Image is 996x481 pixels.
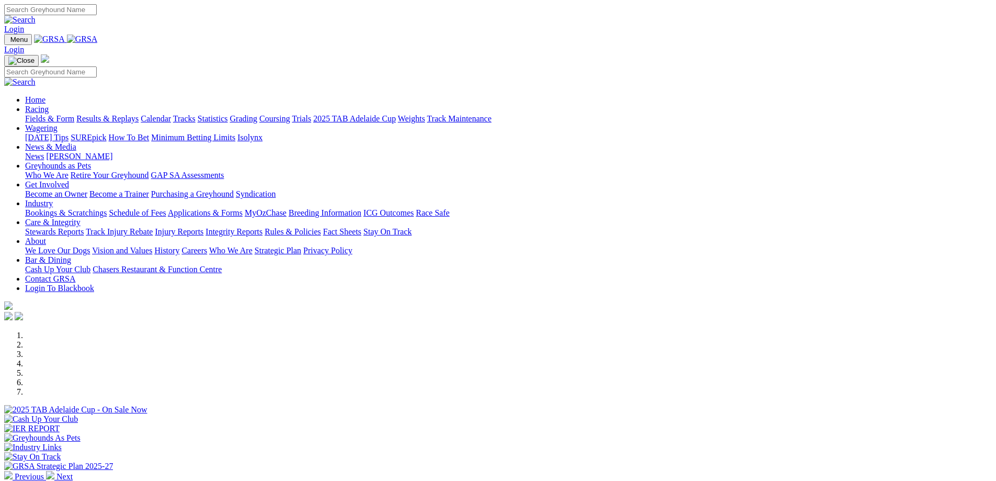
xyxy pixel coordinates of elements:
a: We Love Our Dogs [25,246,90,255]
a: Strategic Plan [255,246,301,255]
a: Industry [25,199,53,208]
button: Toggle navigation [4,55,39,66]
a: Bar & Dining [25,255,71,264]
div: Care & Integrity [25,227,992,237]
a: Trials [292,114,311,123]
a: Tracks [173,114,196,123]
div: Industry [25,208,992,218]
a: MyOzChase [245,208,287,217]
a: Next [46,472,73,481]
div: Greyhounds as Pets [25,171,992,180]
a: [DATE] Tips [25,133,68,142]
img: chevron-left-pager-white.svg [4,471,13,479]
a: Race Safe [416,208,449,217]
a: Cash Up Your Club [25,265,90,274]
a: Breeding Information [289,208,361,217]
a: Statistics [198,114,228,123]
a: How To Bet [109,133,150,142]
a: Applications & Forms [168,208,243,217]
img: chevron-right-pager-white.svg [46,471,54,479]
div: Wagering [25,133,992,142]
img: facebook.svg [4,312,13,320]
div: Bar & Dining [25,265,992,274]
a: Racing [25,105,49,114]
a: Become a Trainer [89,189,149,198]
a: GAP SA Assessments [151,171,224,180]
a: Get Involved [25,180,69,189]
a: Isolynx [237,133,262,142]
div: Racing [25,114,992,124]
a: Track Maintenance [427,114,491,123]
a: Track Injury Rebate [86,227,153,236]
a: Who We Are [209,246,253,255]
div: News & Media [25,152,992,161]
img: Search [4,15,36,25]
a: Fact Sheets [323,227,361,236]
a: Stewards Reports [25,227,84,236]
a: ICG Outcomes [363,208,414,217]
div: About [25,246,992,255]
a: Login To Blackbook [25,284,94,293]
img: Close [8,57,35,65]
img: 2025 TAB Adelaide Cup - On Sale Now [4,405,147,415]
a: SUREpick [71,133,106,142]
a: Stay On Track [363,227,411,236]
a: Careers [181,246,207,255]
a: Chasers Restaurant & Function Centre [93,265,222,274]
img: logo-grsa-white.png [41,54,49,63]
a: Vision and Values [92,246,152,255]
a: [PERSON_NAME] [46,152,112,161]
img: GRSA Strategic Plan 2025-27 [4,462,113,471]
img: Search [4,77,36,87]
a: News [25,152,44,161]
img: GRSA [34,35,65,44]
a: Who We Are [25,171,68,180]
a: Become an Owner [25,189,87,198]
a: News & Media [25,142,76,151]
a: Minimum Betting Limits [151,133,235,142]
a: Home [25,95,45,104]
a: 2025 TAB Adelaide Cup [313,114,396,123]
img: GRSA [67,35,98,44]
a: Login [4,45,24,54]
input: Search [4,4,97,15]
img: Stay On Track [4,452,61,462]
a: History [154,246,179,255]
img: logo-grsa-white.png [4,301,13,310]
a: Weights [398,114,425,123]
a: Rules & Policies [265,227,321,236]
a: Grading [230,114,257,123]
button: Toggle navigation [4,34,32,45]
img: Greyhounds As Pets [4,433,81,443]
a: Schedule of Fees [109,208,166,217]
a: Wagering [25,124,58,132]
span: Next [56,472,73,481]
a: Previous [4,472,46,481]
a: Greyhounds as Pets [25,161,91,170]
a: Calendar [141,114,171,123]
a: Login [4,25,24,33]
a: Syndication [236,189,276,198]
img: Industry Links [4,443,62,452]
div: Get Involved [25,189,992,199]
a: Retire Your Greyhound [71,171,149,180]
a: Bookings & Scratchings [25,208,107,217]
a: Fields & Form [25,114,74,123]
img: IER REPORT [4,424,60,433]
a: Results & Replays [76,114,139,123]
img: Cash Up Your Club [4,415,78,424]
a: Coursing [259,114,290,123]
input: Search [4,66,97,77]
a: Contact GRSA [25,274,75,283]
a: Privacy Policy [303,246,352,255]
img: twitter.svg [15,312,23,320]
a: Injury Reports [155,227,203,236]
span: Menu [10,36,28,43]
a: About [25,237,46,245]
span: Previous [15,472,44,481]
a: Integrity Reports [205,227,262,236]
a: Care & Integrity [25,218,81,227]
a: Purchasing a Greyhound [151,189,234,198]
